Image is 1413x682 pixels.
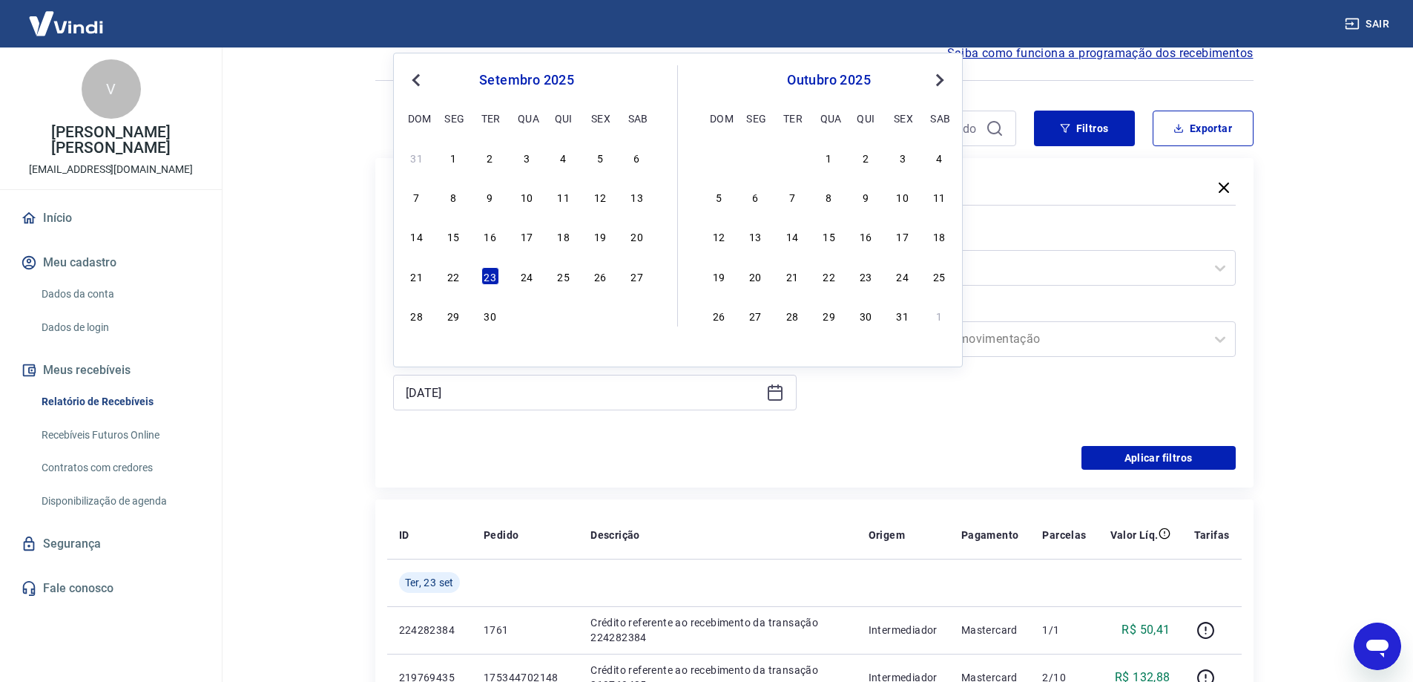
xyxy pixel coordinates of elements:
div: Choose quarta-feira, 29 de outubro de 2025 [820,306,838,324]
a: Dados da conta [36,279,204,309]
p: 224282384 [399,623,460,637]
div: Choose domingo, 5 de outubro de 2025 [710,188,728,206]
p: Mastercard [961,623,1019,637]
div: sab [930,109,948,127]
p: Descrição [590,528,640,542]
div: Choose sábado, 20 de setembro de 2025 [628,227,646,245]
div: Choose quinta-feira, 25 de setembro de 2025 [555,267,573,285]
div: V [82,59,141,119]
div: Choose sexta-feira, 3 de outubro de 2025 [591,306,609,324]
div: Choose terça-feira, 14 de outubro de 2025 [783,227,801,245]
div: Choose sábado, 13 de setembro de 2025 [628,188,646,206]
div: Choose sexta-feira, 19 de setembro de 2025 [591,227,609,245]
p: Valor Líq. [1110,528,1159,542]
label: Tipo de Movimentação [835,301,1233,318]
div: Choose quarta-feira, 22 de outubro de 2025 [820,267,838,285]
div: ter [783,109,801,127]
div: Choose domingo, 31 de agosto de 2025 [408,148,426,166]
div: Choose domingo, 19 de outubro de 2025 [710,267,728,285]
div: Choose sábado, 18 de outubro de 2025 [930,227,948,245]
p: Pagamento [961,528,1019,542]
div: seg [444,109,462,127]
div: Choose domingo, 28 de setembro de 2025 [710,148,728,166]
div: Choose segunda-feira, 22 de setembro de 2025 [444,267,462,285]
p: Origem [869,528,905,542]
div: seg [746,109,764,127]
div: Choose domingo, 26 de outubro de 2025 [710,306,728,324]
div: sex [591,109,609,127]
div: Choose quinta-feira, 2 de outubro de 2025 [857,148,875,166]
a: Dados de login [36,312,204,343]
div: Choose quarta-feira, 3 de setembro de 2025 [518,148,536,166]
div: qui [555,109,573,127]
div: Choose segunda-feira, 15 de setembro de 2025 [444,227,462,245]
div: Choose sábado, 6 de setembro de 2025 [628,148,646,166]
div: Choose sexta-feira, 26 de setembro de 2025 [591,267,609,285]
div: Choose quinta-feira, 30 de outubro de 2025 [857,306,875,324]
div: Choose sábado, 4 de outubro de 2025 [628,306,646,324]
div: Choose segunda-feira, 6 de outubro de 2025 [746,188,764,206]
div: qui [857,109,875,127]
div: Choose sábado, 11 de outubro de 2025 [930,188,948,206]
a: Saiba como funciona a programação dos recebimentos [947,45,1254,62]
div: Choose segunda-feira, 8 de setembro de 2025 [444,188,462,206]
p: [PERSON_NAME] [PERSON_NAME] [12,125,210,156]
button: Meus recebíveis [18,354,204,387]
p: Crédito referente ao recebimento da transação 224282384 [590,615,844,645]
div: month 2025-09 [406,146,648,326]
p: Pedido [484,528,518,542]
div: Choose terça-feira, 28 de outubro de 2025 [783,306,801,324]
div: sex [894,109,912,127]
a: Relatório de Recebíveis [36,387,204,417]
p: Parcelas [1042,528,1086,542]
p: [EMAIL_ADDRESS][DOMAIN_NAME] [29,162,193,177]
div: ter [481,109,499,127]
div: Choose sexta-feira, 3 de outubro de 2025 [894,148,912,166]
div: Choose segunda-feira, 20 de outubro de 2025 [746,267,764,285]
div: Choose quarta-feira, 10 de setembro de 2025 [518,188,536,206]
div: Choose segunda-feira, 27 de outubro de 2025 [746,306,764,324]
div: Choose quinta-feira, 9 de outubro de 2025 [857,188,875,206]
div: qua [518,109,536,127]
div: Choose segunda-feira, 1 de setembro de 2025 [444,148,462,166]
div: Choose quarta-feira, 24 de setembro de 2025 [518,267,536,285]
div: Choose quinta-feira, 4 de setembro de 2025 [555,148,573,166]
div: Choose terça-feira, 7 de outubro de 2025 [783,188,801,206]
button: Exportar [1153,111,1254,146]
a: Início [18,202,204,235]
span: Ter, 23 set [405,575,454,590]
button: Next Month [931,71,949,89]
div: dom [710,109,728,127]
div: Choose quinta-feira, 23 de outubro de 2025 [857,267,875,285]
a: Recebíveis Futuros Online [36,420,204,450]
div: Choose terça-feira, 16 de setembro de 2025 [481,227,499,245]
button: Filtros [1034,111,1135,146]
div: Choose sexta-feira, 12 de setembro de 2025 [591,188,609,206]
div: Choose quarta-feira, 17 de setembro de 2025 [518,227,536,245]
div: Choose domingo, 12 de outubro de 2025 [710,227,728,245]
div: Choose domingo, 7 de setembro de 2025 [408,188,426,206]
a: Fale conosco [18,572,204,605]
div: qua [820,109,838,127]
div: Choose sexta-feira, 17 de outubro de 2025 [894,227,912,245]
a: Segurança [18,528,204,560]
img: Vindi [18,1,114,46]
p: R$ 50,41 [1121,621,1170,639]
div: Choose sábado, 1 de novembro de 2025 [930,306,948,324]
div: Choose quarta-feira, 1 de outubro de 2025 [518,306,536,324]
div: Choose domingo, 14 de setembro de 2025 [408,227,426,245]
p: 1/1 [1042,623,1086,637]
div: Choose quarta-feira, 8 de outubro de 2025 [820,188,838,206]
div: Choose segunda-feira, 29 de setembro de 2025 [746,148,764,166]
div: sab [628,109,646,127]
div: Choose quarta-feira, 1 de outubro de 2025 [820,148,838,166]
p: 1761 [484,623,567,637]
div: Choose quinta-feira, 18 de setembro de 2025 [555,227,573,245]
div: Choose terça-feira, 30 de setembro de 2025 [481,306,499,324]
div: Choose terça-feira, 21 de outubro de 2025 [783,267,801,285]
button: Sair [1342,10,1395,38]
div: Choose terça-feira, 30 de setembro de 2025 [783,148,801,166]
div: Choose quinta-feira, 16 de outubro de 2025 [857,227,875,245]
div: Choose terça-feira, 23 de setembro de 2025 [481,267,499,285]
